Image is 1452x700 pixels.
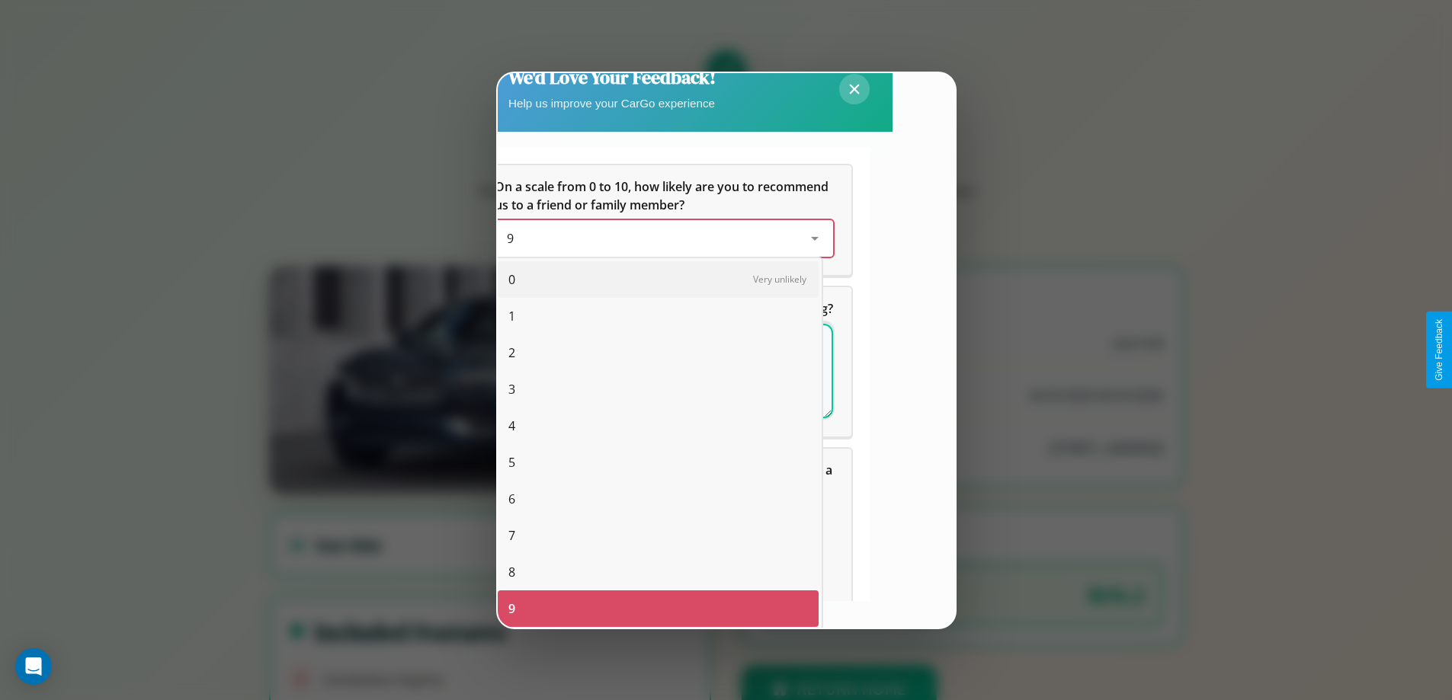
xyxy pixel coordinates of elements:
h2: We'd Love Your Feedback! [508,65,716,90]
span: 4 [508,417,515,435]
div: 8 [498,554,819,590]
h5: On a scale from 0 to 10, how likely are you to recommend us to a friend or family member? [495,177,833,214]
div: On a scale from 0 to 10, how likely are you to recommend us to a friend or family member? [476,165,851,275]
div: 9 [498,590,819,627]
div: 5 [498,444,819,481]
span: Which of the following features do you value the most in a vehicle? [495,462,835,497]
div: 1 [498,298,819,334]
span: 8 [508,563,515,581]
div: 4 [498,408,819,444]
span: What can we do to make your experience more satisfying? [495,300,833,317]
span: 9 [507,230,514,247]
div: Open Intercom Messenger [15,648,52,685]
div: 10 [498,627,819,663]
div: On a scale from 0 to 10, how likely are you to recommend us to a friend or family member? [495,220,833,257]
div: 2 [498,334,819,371]
div: 0 [498,261,819,298]
div: 7 [498,517,819,554]
span: On a scale from 0 to 10, how likely are you to recommend us to a friend or family member? [495,178,832,213]
span: 0 [508,270,515,289]
div: 6 [498,481,819,517]
span: Very unlikely [753,273,806,286]
div: Give Feedback [1434,319,1444,381]
span: 6 [508,490,515,508]
span: 1 [508,307,515,325]
div: 3 [498,371,819,408]
span: 9 [508,599,515,618]
span: 5 [508,453,515,471]
span: 7 [508,526,515,545]
span: 3 [508,380,515,398]
span: 2 [508,344,515,362]
p: Help us improve your CarGo experience [508,93,716,113]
